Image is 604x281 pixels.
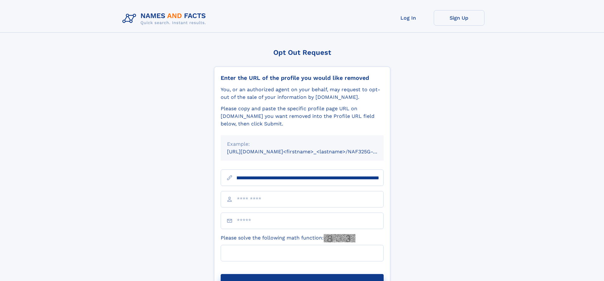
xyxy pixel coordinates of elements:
[221,86,384,101] div: You, or an authorized agent on your behalf, may request to opt-out of the sale of your informatio...
[221,74,384,81] div: Enter the URL of the profile you would like removed
[227,149,396,155] small: [URL][DOMAIN_NAME]<firstname>_<lastname>/NAF325G-xxxxxxxx
[221,105,384,128] div: Please copy and paste the specific profile page URL on [DOMAIN_NAME] you want removed into the Pr...
[120,10,211,27] img: Logo Names and Facts
[383,10,434,26] a: Log In
[221,234,355,242] label: Please solve the following math function:
[214,48,390,56] div: Opt Out Request
[227,140,377,148] div: Example:
[434,10,484,26] a: Sign Up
